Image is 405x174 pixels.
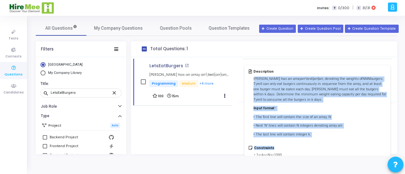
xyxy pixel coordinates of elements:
[36,111,126,121] button: Type
[36,101,126,111] button: Job Role
[352,4,353,11] span: |
[111,90,119,95] mat-icon: close
[94,25,143,32] span: My Company Questions
[365,77,368,81] annotation: N
[209,25,250,32] span: Question Templates
[110,123,120,128] span: Auto
[199,81,214,87] button: +4 more
[319,77,323,81] span: arr
[48,71,82,75] span: My Company Library
[41,104,57,109] h6: Job Role
[50,142,78,150] div: Frontend Project
[40,62,121,77] mat-radio-group: Select Library
[158,94,164,98] span: 100
[9,36,18,41] span: Tests
[149,73,232,77] h5: [PERSON_NAME] has an array arr\text{arr}arr, denoting the weights of NNN burgers. Tyrell can only...
[43,90,51,96] mat-icon: search
[305,77,319,81] annotation: \text{arr}
[345,25,398,33] button: Create Question Template
[160,25,192,32] span: Question Pools
[259,25,296,33] button: Create Question
[253,106,274,110] strong: Input format
[363,77,365,81] mi: N
[254,146,282,150] h5: Constraints
[332,6,336,10] span: T
[253,69,386,74] h5: Description
[362,5,370,11] span: 31/31
[254,153,282,158] p: • 1<=k<=N<=1000
[150,46,188,51] h4: Total Questions: 1
[253,76,386,103] p: [PERSON_NAME] has an array , denoting the weights of burgers. Tyrell can only eat burgers continu...
[179,80,198,87] span: Medium
[50,134,78,141] div: Backend Project
[253,106,386,111] p: –
[338,5,349,11] span: 0/300
[3,90,24,95] span: Candidates
[48,123,61,128] h6: Project
[172,94,179,98] span: 15m
[357,6,361,10] span: I
[45,25,77,32] span: All Questions
[40,81,120,86] h6: Title:
[301,77,305,81] mtext: arr
[298,25,343,33] button: Create Question Pool
[253,123,386,129] p: • Next ‘N’ lines will contain N integers denoting array arr.
[368,77,370,81] span: N
[220,92,229,100] button: Actions
[253,132,386,137] p: • The last line will contain integer k.
[149,63,183,69] p: LetsEatBurgers
[149,80,178,87] span: Programming
[9,2,55,14] img: logo
[185,63,189,68] mat-icon: open_in_new
[317,5,330,11] label: Invites:
[51,91,111,95] input: Search...
[41,114,49,118] h6: Type
[48,63,83,67] span: [GEOGRAPHIC_DATA]
[253,115,386,120] p: • The first line will contain the size of an array, N
[5,54,22,59] span: Contests
[41,47,53,52] div: Filters
[50,152,78,159] div: Frontend Project
[4,72,22,77] span: Questions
